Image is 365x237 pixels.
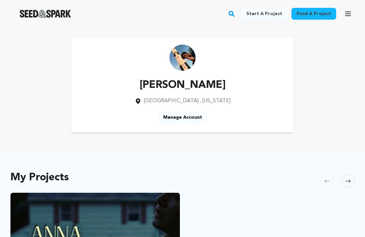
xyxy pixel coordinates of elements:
a: Seed&Spark Homepage [20,10,71,18]
a: Start a project [241,8,287,20]
img: Seed&Spark Logo Dark Mode [20,10,71,18]
a: Fund a project [291,8,336,20]
p: [PERSON_NAME] [135,77,231,93]
span: [GEOGRAPHIC_DATA] [144,98,199,104]
span: , [US_STATE] [200,98,231,104]
img: https://seedandspark-static.s3.us-east-2.amazonaws.com/images/User/000/144/852/medium/picture.jpe... [169,45,196,71]
a: Manage Account [158,111,207,123]
h2: My Projects [10,173,69,182]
